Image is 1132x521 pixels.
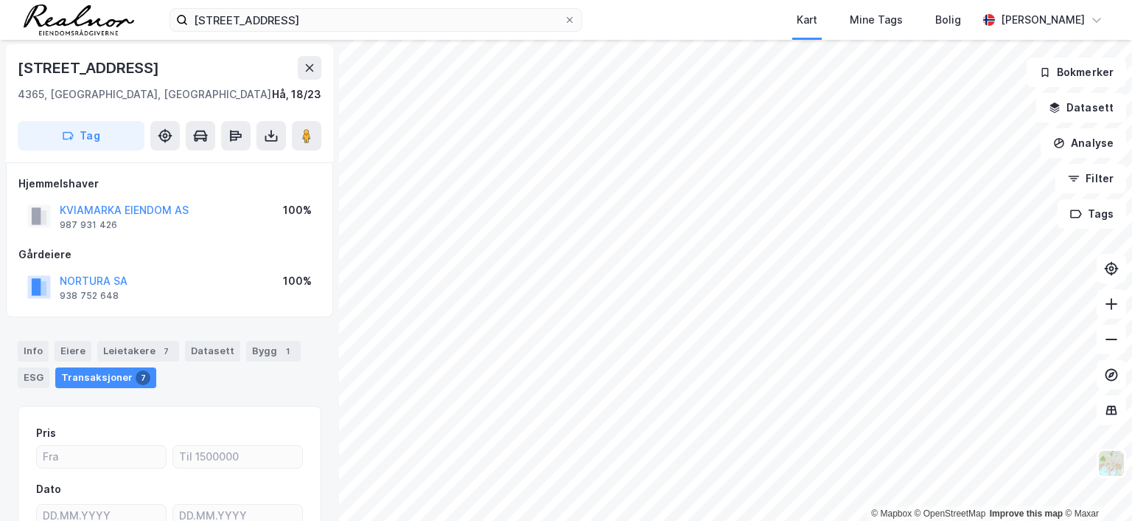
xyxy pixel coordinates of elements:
[246,341,301,362] div: Bygg
[55,368,156,388] div: Transaksjoner
[188,9,564,31] input: Søk på adresse, matrikkel, gårdeiere, leietakere eller personer
[797,11,817,29] div: Kart
[97,341,179,362] div: Leietakere
[1058,199,1126,229] button: Tags
[185,341,240,362] div: Datasett
[272,86,321,103] div: Hå, 18/23
[24,4,134,35] img: realnor-logo.934646d98de889bb5806.png
[36,480,61,498] div: Dato
[158,344,173,359] div: 7
[1058,450,1132,521] iframe: Chat Widget
[18,341,49,362] div: Info
[60,290,119,302] div: 938 752 648
[136,370,150,385] div: 7
[18,368,49,388] div: ESG
[1041,128,1126,158] button: Analyse
[850,11,903,29] div: Mine Tags
[18,86,271,103] div: 4365, [GEOGRAPHIC_DATA], [GEOGRAPHIC_DATA]
[990,508,1063,519] a: Improve this map
[173,446,302,468] input: Til 1500000
[1058,450,1132,521] div: Kontrollprogram for chat
[1055,164,1126,193] button: Filter
[1001,11,1085,29] div: [PERSON_NAME]
[18,246,321,263] div: Gårdeiere
[1036,93,1126,123] button: Datasett
[1097,449,1125,477] img: Z
[18,175,321,193] div: Hjemmelshaver
[1027,58,1126,87] button: Bokmerker
[55,341,91,362] div: Eiere
[18,121,144,151] button: Tag
[283,272,312,290] div: 100%
[60,219,117,231] div: 987 931 426
[280,344,295,359] div: 1
[871,508,912,519] a: Mapbox
[935,11,961,29] div: Bolig
[37,446,166,468] input: Fra
[915,508,986,519] a: OpenStreetMap
[36,424,56,442] div: Pris
[18,56,162,80] div: [STREET_ADDRESS]
[283,201,312,219] div: 100%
